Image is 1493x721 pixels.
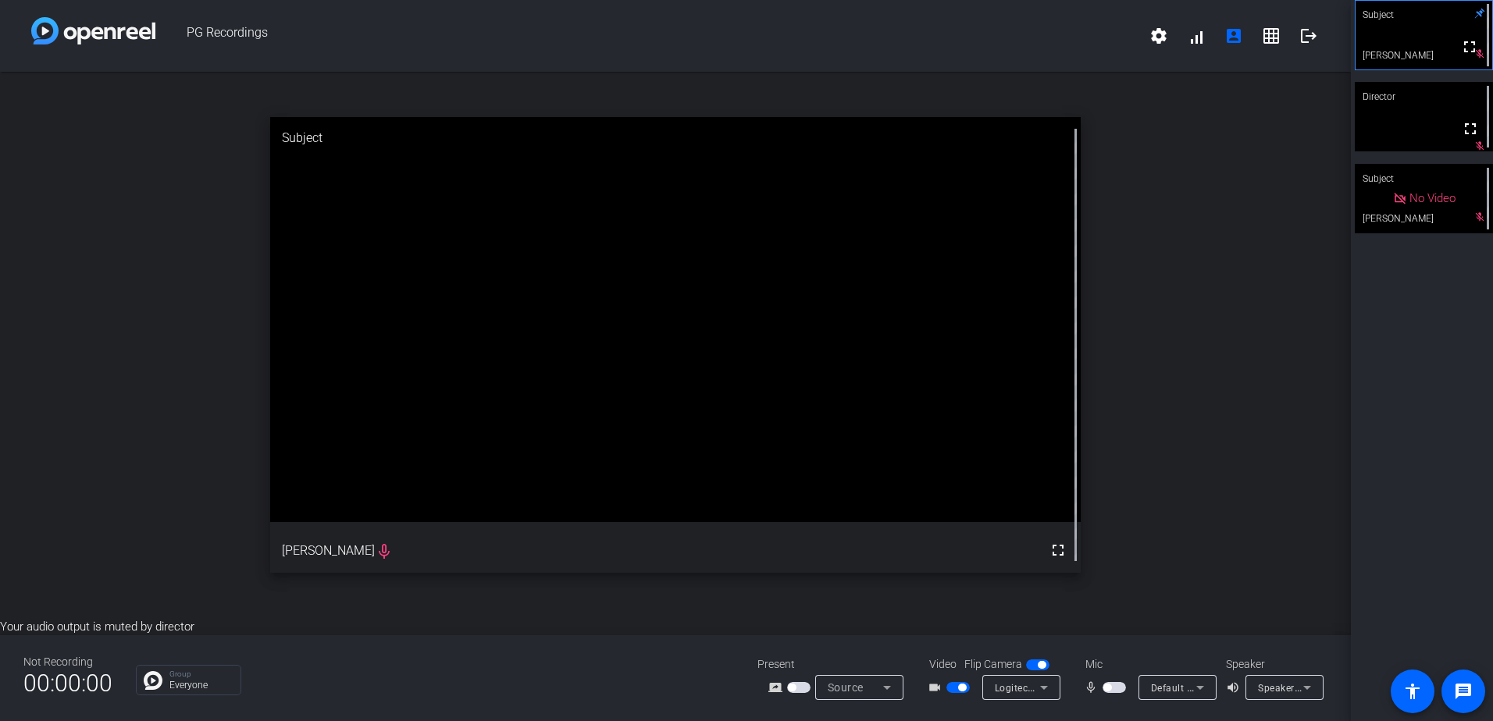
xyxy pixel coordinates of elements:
[1070,656,1226,673] div: Mic
[169,670,233,678] p: Group
[928,678,946,697] mat-icon: videocam_outline
[169,680,233,690] p: Everyone
[995,681,1168,694] span: Logitech Webcam C930e (046d:0843)
[23,664,112,702] span: 00:00:00
[1409,191,1456,205] span: No Video
[768,678,787,697] mat-icon: screen_share_outline
[270,117,1081,159] div: Subject
[1262,27,1281,45] mat-icon: grid_on
[144,671,162,690] img: Chat Icon
[1461,119,1480,138] mat-icon: fullscreen
[1226,678,1245,697] mat-icon: volume_up
[1226,656,1320,673] div: Speaker
[1355,82,1493,112] div: Director
[1151,681,1432,694] span: Default - Microphone (2- Yeti Stereo Microphone) (046d:0ab7)
[1454,682,1473,701] mat-icon: message
[1258,681,1385,694] span: Speakers (Realtek(R) Audio)
[155,17,1140,55] span: PG Recordings
[1299,27,1318,45] mat-icon: logout
[828,681,864,694] span: Source
[1460,37,1479,56] mat-icon: fullscreen
[929,656,957,673] span: Video
[1084,678,1103,697] mat-icon: mic_none
[1149,27,1168,45] mat-icon: settings
[1224,27,1243,45] mat-icon: account_box
[23,654,112,670] div: Not Recording
[1049,541,1067,559] mat-icon: fullscreen
[1178,17,1215,55] button: signal_cellular_alt
[964,656,1022,673] span: Flip Camera
[1403,682,1422,701] mat-icon: accessibility
[31,17,155,44] img: white-gradient.svg
[1355,164,1493,194] div: Subject
[757,656,914,673] div: Present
